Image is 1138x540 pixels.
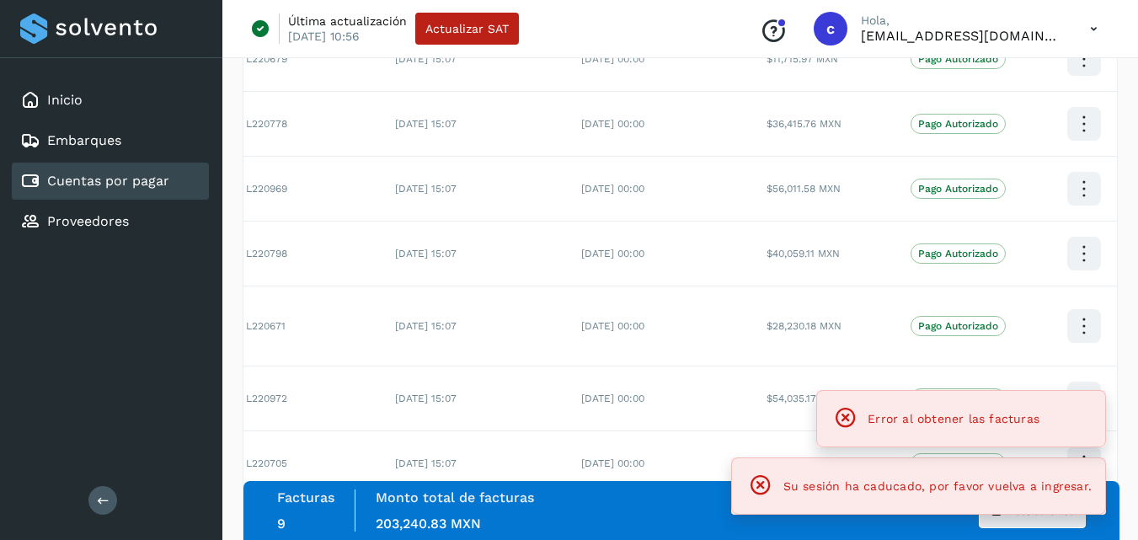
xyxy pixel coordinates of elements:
[395,183,457,195] span: [DATE] 15:07
[395,248,457,259] span: [DATE] 15:07
[47,132,121,148] a: Embarques
[767,118,841,130] span: $36,415.76 MXN
[415,13,519,45] button: Actualizar SAT
[767,393,841,404] span: $54,035.17 MXN
[12,203,209,240] div: Proveedores
[246,457,287,469] span: L220705
[861,28,1063,44] p: contabilidad5@easo.com
[581,248,644,259] span: [DATE] 00:00
[918,118,998,130] p: Pago Autorizado
[246,118,287,130] span: L220778
[918,320,998,332] p: Pago Autorizado
[395,393,457,404] span: [DATE] 15:07
[246,53,287,65] span: L220679
[12,82,209,119] div: Inicio
[918,183,998,195] p: Pago Autorizado
[246,183,287,195] span: L220969
[425,23,509,35] span: Actualizar SAT
[47,173,169,189] a: Cuentas por pagar
[395,457,457,469] span: [DATE] 15:07
[581,118,644,130] span: [DATE] 00:00
[277,489,334,505] label: Facturas
[767,53,838,65] span: $11,715.97 MXN
[581,183,644,195] span: [DATE] 00:00
[288,29,360,44] p: [DATE] 10:56
[581,53,644,65] span: [DATE] 00:00
[395,320,457,332] span: [DATE] 15:07
[767,183,841,195] span: $56,011.58 MXN
[868,412,1039,425] span: Error al obtener las facturas
[246,248,287,259] span: L220798
[395,53,457,65] span: [DATE] 15:07
[47,92,83,108] a: Inicio
[376,489,534,505] label: Monto total de facturas
[767,320,841,332] span: $28,230.18 MXN
[12,122,209,159] div: Embarques
[581,393,644,404] span: [DATE] 00:00
[581,320,644,332] span: [DATE] 00:00
[861,13,1063,28] p: Hola,
[47,213,129,229] a: Proveedores
[1013,505,1075,516] span: C.Solvento
[376,516,481,532] span: 203,240.83 MXN
[12,163,209,200] div: Cuentas por pagar
[918,248,998,259] p: Pago Autorizado
[581,457,644,469] span: [DATE] 00:00
[395,118,457,130] span: [DATE] 15:07
[277,516,286,532] span: 9
[246,320,286,332] span: L220671
[918,53,998,65] p: Pago Autorizado
[783,479,1092,493] span: Su sesión ha caducado, por favor vuelva a ingresar.
[288,13,407,29] p: Última actualización
[767,248,840,259] span: $40,059.11 MXN
[246,393,287,404] span: L220972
